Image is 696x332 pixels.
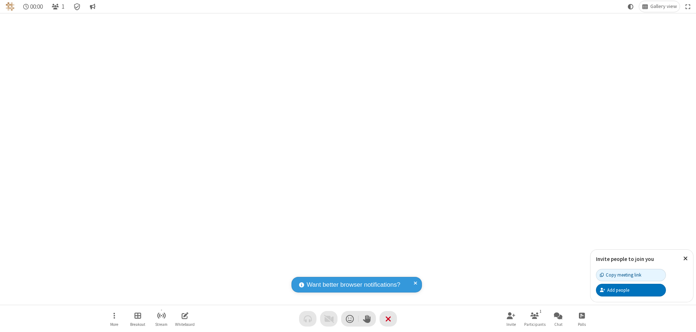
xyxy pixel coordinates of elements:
button: Open poll [571,308,593,329]
button: Send a reaction [341,311,359,327]
span: Chat [554,322,563,327]
label: Invite people to join you [596,256,654,262]
span: 00:00 [30,3,43,10]
button: Change layout [639,1,680,12]
span: Want better browser notifications? [307,280,400,290]
span: Participants [524,322,546,327]
button: Add people [596,284,666,296]
button: Audio problem - check your Internet connection or call by phone [299,311,316,327]
button: Manage Breakout Rooms [127,308,149,329]
button: Invite participants (⌘+Shift+I) [500,308,522,329]
button: End or leave meeting [380,311,397,327]
button: Conversation [87,1,98,12]
button: Using system theme [625,1,637,12]
div: 1 [538,308,544,315]
button: Raise hand [359,311,376,327]
span: More [110,322,118,327]
span: Stream [155,322,167,327]
span: Polls [578,322,586,327]
span: Invite [506,322,516,327]
span: Gallery view [650,4,677,9]
div: Copy meeting link [600,271,641,278]
button: Open participant list [49,1,67,12]
button: Open chat [547,308,569,329]
button: Open menu [103,308,125,329]
button: Copy meeting link [596,269,666,281]
button: Close popover [678,250,693,267]
button: Start streaming [150,308,172,329]
div: Timer [20,1,46,12]
span: Whiteboard [175,322,195,327]
button: Open participant list [524,308,546,329]
span: Breakout [130,322,145,327]
button: Fullscreen [683,1,693,12]
button: Video [320,311,337,327]
img: QA Selenium DO NOT DELETE OR CHANGE [6,2,14,11]
div: Meeting details Encryption enabled [70,1,84,12]
button: Open shared whiteboard [174,308,196,329]
span: 1 [62,3,65,10]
